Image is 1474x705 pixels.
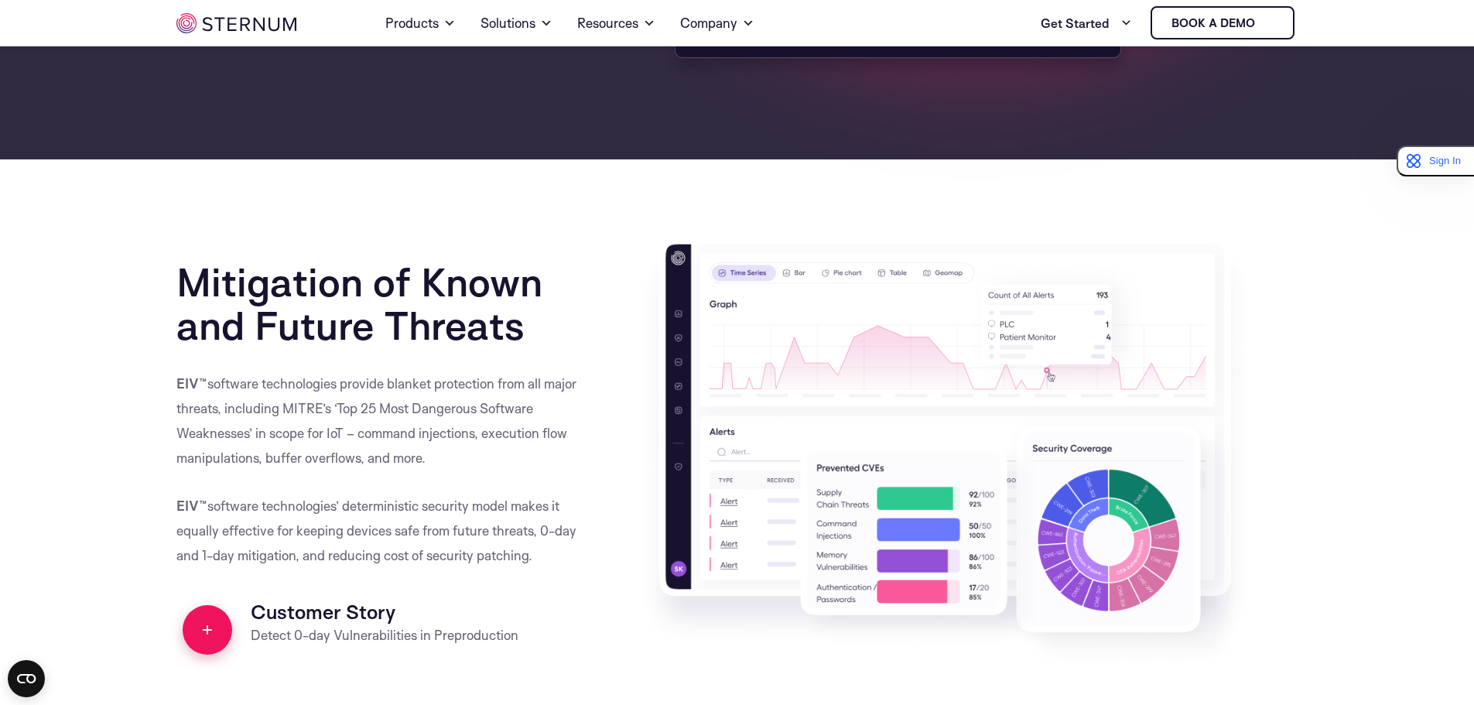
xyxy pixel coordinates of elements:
a: Company [680,2,754,45]
img: Mitigation of Known and Future Threats [635,237,1254,672]
span: deterministic security model makes it equally effective for keeping devices safe from future thre... [176,498,576,563]
a: Resources [577,2,655,45]
img: sternum iot [1261,17,1274,29]
h2: Mitigation of Known and Future Threats [176,237,584,347]
a: Solutions [481,2,552,45]
h5: Customer Story [251,601,518,623]
a: Get Started [1041,8,1132,39]
img: sternum iot [176,13,296,33]
a: Book a demo [1151,6,1294,39]
p: software technologies provide blanket protection from all major threats, including MITRE’s ‘Top 2... [176,371,584,494]
strong: EIV™ [176,375,207,392]
p: Detect 0-day Vulnerabilities in Preproduction [251,623,518,648]
span: software technologies’ [176,498,339,514]
strong: EIV™ [176,498,207,514]
button: Open CMP widget [8,660,45,697]
a: Products [385,2,456,45]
